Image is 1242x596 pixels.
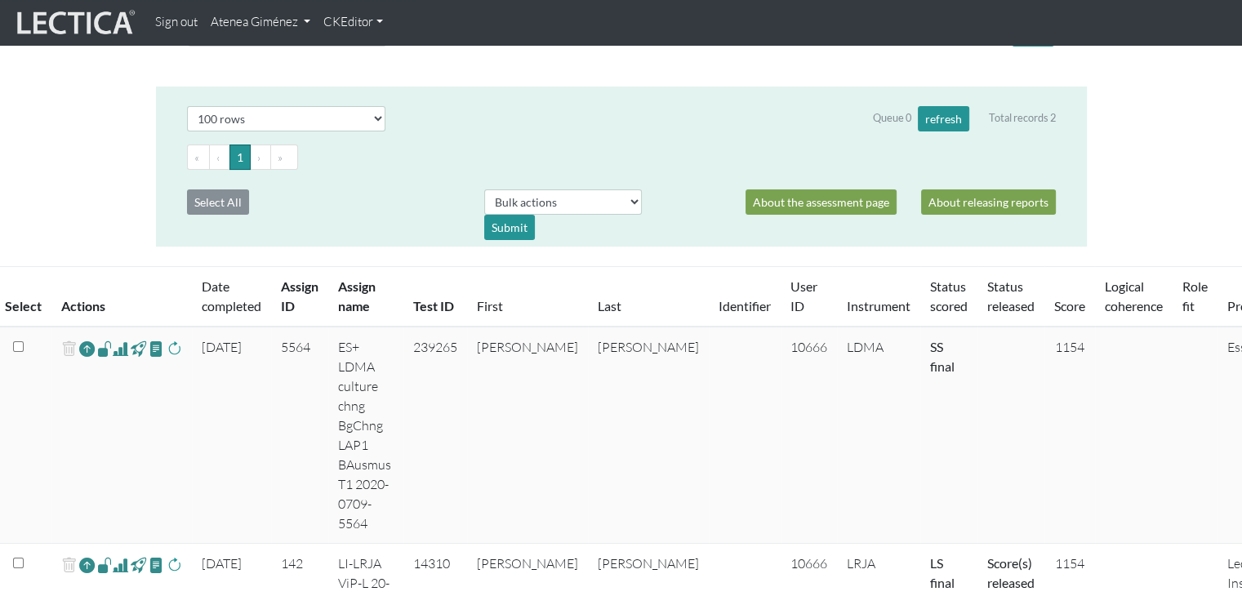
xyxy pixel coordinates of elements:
[97,555,113,574] span: view
[79,337,95,361] a: Reopen
[51,267,192,327] th: Actions
[1182,278,1208,314] a: Role fit
[930,339,955,374] a: Completed = assessment has been completed; CS scored = assessment has been CLAS scored; LS scored...
[837,327,920,544] td: LDMA
[131,339,146,358] span: view
[328,327,403,544] td: ES+ LDMA culture chng BgChng LAP1 BAusmus T1 2020-0709-5564
[930,278,968,314] a: Status scored
[781,327,837,544] td: 10666
[187,189,249,215] button: Select All
[79,554,95,577] a: Reopen
[271,327,328,544] td: 5564
[987,555,1035,590] a: Basic released = basic report without a score has been released, Score(s) released = for Lectica ...
[588,327,709,544] td: [PERSON_NAME]
[719,298,771,314] a: Identifier
[1055,555,1084,572] span: 1154
[202,278,261,314] a: Date completed
[13,7,136,38] img: lecticalive
[113,339,128,358] span: Analyst score
[1055,339,1084,355] span: 1154
[167,555,182,575] span: rescore
[131,555,146,574] span: view
[61,554,77,577] span: delete
[930,555,955,590] a: Completed = assessment has been completed; CS scored = assessment has been CLAS scored; LS scored...
[61,337,77,361] span: delete
[467,327,588,544] td: [PERSON_NAME]
[598,298,621,314] a: Last
[403,327,467,544] td: 239265
[149,339,164,358] span: view
[1054,298,1085,314] a: Score
[113,555,128,575] span: Analyst score
[918,106,969,131] button: refresh
[271,267,328,327] th: Assign ID
[167,339,182,358] span: rescore
[1105,278,1163,314] a: Logical coherence
[97,339,113,358] span: view
[317,7,390,38] a: CKEditor
[403,267,467,327] th: Test ID
[746,189,897,215] a: About the assessment page
[192,327,271,544] td: [DATE]
[149,555,164,574] span: view
[847,298,910,314] a: Instrument
[149,7,204,38] a: Sign out
[921,189,1056,215] a: About releasing reports
[987,278,1035,314] a: Status released
[187,145,1056,170] ul: Pagination
[328,267,403,327] th: Assign name
[204,7,317,38] a: Atenea Giménez
[790,278,817,314] a: User ID
[873,106,1056,131] div: Queue 0 Total records 2
[229,145,251,170] button: Go to page 1
[477,298,503,314] a: First
[484,215,535,240] div: Submit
